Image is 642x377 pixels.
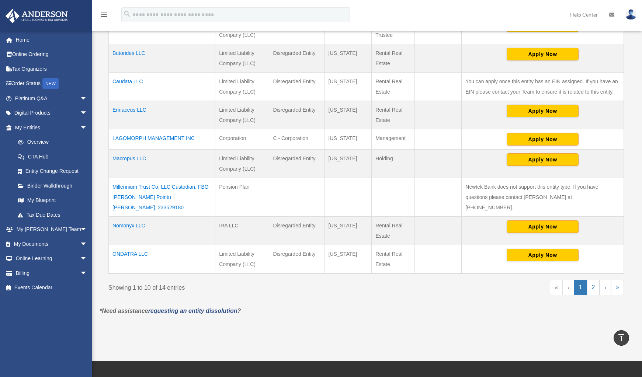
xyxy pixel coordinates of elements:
[325,216,372,245] td: [US_STATE]
[109,178,215,216] td: Millennium Trust Co. LLC Custodian, FBO [PERSON_NAME] Pointu [PERSON_NAME], 233529180
[80,91,95,106] span: arrow_drop_down
[507,105,579,117] button: Apply Now
[611,280,624,295] a: Last
[80,251,95,266] span: arrow_drop_down
[215,44,269,72] td: Limited Liability Company (LLC)
[42,78,59,89] div: NEW
[372,101,415,129] td: Rental Real Estate
[325,149,372,178] td: [US_STATE]
[5,120,95,135] a: My Entitiesarrow_drop_down
[507,48,579,60] button: Apply Now
[507,153,579,166] button: Apply Now
[5,251,98,266] a: Online Learningarrow_drop_down
[269,149,325,178] td: Disregarded Entity
[215,178,269,216] td: Pension Plan
[5,47,98,62] a: Online Ordering
[80,106,95,121] span: arrow_drop_down
[109,44,215,72] td: Butorides LLC
[5,106,98,121] a: Digital Productsarrow_drop_down
[80,266,95,281] span: arrow_drop_down
[80,237,95,252] span: arrow_drop_down
[507,249,579,261] button: Apply Now
[215,149,269,178] td: Limited Liability Company (LLC)
[269,72,325,101] td: Disregarded Entity
[269,101,325,129] td: Disregarded Entity
[10,135,91,150] a: Overview
[574,280,587,295] a: 1
[372,245,415,273] td: Rental Real Estate
[109,129,215,149] td: LAGOMORPH MANAGEMENT INC
[3,9,70,23] img: Anderson Advisors Platinum Portal
[269,44,325,72] td: Disregarded Entity
[215,245,269,273] td: Limited Liability Company (LLC)
[614,330,629,346] a: vertical_align_top
[5,280,98,295] a: Events Calendar
[563,280,574,295] a: Previous
[325,101,372,129] td: [US_STATE]
[5,222,98,237] a: My [PERSON_NAME] Teamarrow_drop_down
[148,308,237,314] a: requesting an entity dissolution
[462,72,624,101] td: You can apply once this entity has an EIN assigned. If you have an EIN please contact your Team t...
[600,280,611,295] a: Next
[5,91,98,106] a: Platinum Q&Aarrow_drop_down
[100,308,241,314] em: *Need assistance ?
[269,129,325,149] td: C - Corporation
[5,266,98,280] a: Billingarrow_drop_down
[215,101,269,129] td: Limited Liability Company (LLC)
[123,10,131,18] i: search
[372,44,415,72] td: Rental Real Estate
[617,333,626,342] i: vertical_align_top
[5,62,98,76] a: Tax Organizers
[109,72,215,101] td: Caudata LLC
[372,129,415,149] td: Management
[372,216,415,245] td: Rental Real Estate
[372,72,415,101] td: Rental Real Estate
[80,120,95,135] span: arrow_drop_down
[10,207,95,222] a: Tax Due Dates
[10,193,95,208] a: My Blueprint
[100,13,108,19] a: menu
[325,245,372,273] td: [US_STATE]
[215,216,269,245] td: IRA LLC
[269,216,325,245] td: Disregarded Entity
[109,245,215,273] td: ONDATRA LLC
[625,9,636,20] img: User Pic
[5,76,98,91] a: Order StatusNEW
[325,44,372,72] td: [US_STATE]
[109,149,215,178] td: Macropus LLC
[325,72,372,101] td: [US_STATE]
[507,133,579,146] button: Apply Now
[5,237,98,251] a: My Documentsarrow_drop_down
[215,129,269,149] td: Corporation
[372,149,415,178] td: Holding
[100,10,108,19] i: menu
[325,129,372,149] td: [US_STATE]
[10,164,95,179] a: Entity Change Request
[550,280,563,295] a: First
[462,178,624,216] td: Newtek Bank does not support this entity type. If you have questions please contact [PERSON_NAME]...
[108,280,361,293] div: Showing 1 to 10 of 14 entries
[109,101,215,129] td: Erinaceus LLC
[109,216,215,245] td: Nomonyx LLC
[10,178,95,193] a: Binder Walkthrough
[269,245,325,273] td: Disregarded Entity
[215,72,269,101] td: Limited Liability Company (LLC)
[587,280,600,295] a: 2
[80,222,95,237] span: arrow_drop_down
[5,32,98,47] a: Home
[507,220,579,233] button: Apply Now
[10,149,95,164] a: CTA Hub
